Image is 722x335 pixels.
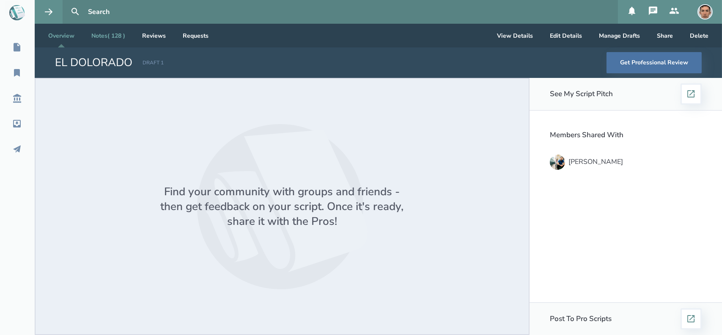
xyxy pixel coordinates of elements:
[143,59,164,66] div: DRAFT 1
[543,24,589,47] button: Edit Details
[550,131,702,139] h3: Members Shared With
[550,315,612,323] h3: Post To Pro Scripts
[607,52,702,73] button: Get Professional Review
[697,4,713,19] img: user_1756948650-crop.jpg
[550,90,613,98] h3: See My Script Pitch
[85,24,132,47] a: Notes( 128 )
[135,24,173,47] a: Reviews
[568,158,623,166] div: [PERSON_NAME]
[550,153,702,172] a: [PERSON_NAME]
[592,24,647,47] button: Manage Drafts
[55,55,132,70] h1: EL DOLORADO
[490,24,540,47] button: View Details
[176,24,215,47] a: Requests
[41,24,81,47] a: Overview
[650,24,680,47] button: Share
[683,24,715,47] button: Delete
[550,155,565,170] img: user_1673573717-crop.jpg
[155,184,409,229] div: Find your community with groups and friends - then get feedback on your script. Once it's ready, ...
